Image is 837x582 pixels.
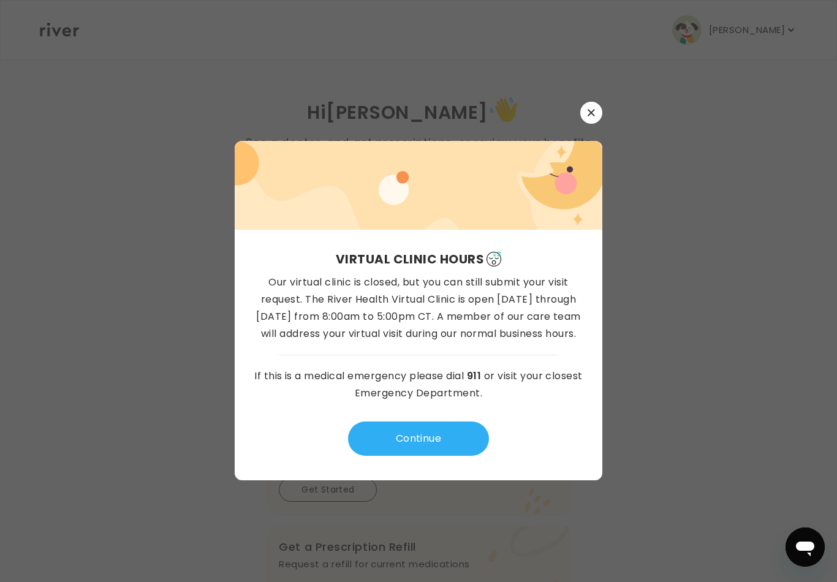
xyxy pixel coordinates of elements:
p: If this is a medical emergency please dial or visit your closest Emergency Department. [254,368,583,402]
button: Continue [348,421,489,456]
h3: Virtual Clinic Hours [336,249,502,269]
a: 911 [467,369,481,383]
iframe: Button to launch messaging window [786,527,825,567]
p: Our virtual clinic is closed, but you can still submit your visit request. The River Health Virtu... [254,274,583,342]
